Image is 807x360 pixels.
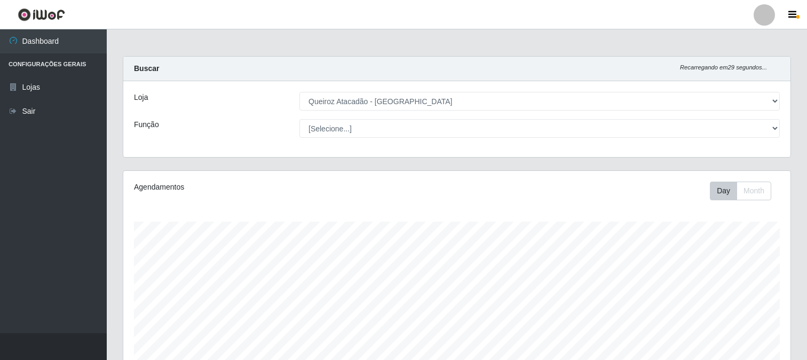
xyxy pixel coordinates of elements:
div: First group [710,182,771,200]
div: Toolbar with button groups [710,182,780,200]
img: CoreUI Logo [18,8,65,21]
i: Recarregando em 29 segundos... [680,64,767,71]
label: Loja [134,92,148,103]
div: Agendamentos [134,182,394,193]
label: Função [134,119,159,130]
button: Month [737,182,771,200]
strong: Buscar [134,64,159,73]
button: Day [710,182,737,200]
